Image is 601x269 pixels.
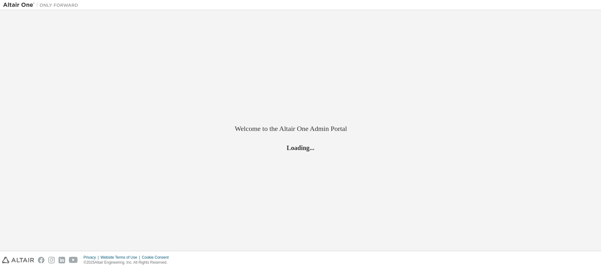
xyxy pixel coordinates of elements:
[142,255,172,260] div: Cookie Consent
[69,257,78,263] img: youtube.svg
[2,257,34,263] img: altair_logo.svg
[235,143,366,152] h2: Loading...
[100,255,142,260] div: Website Terms of Use
[48,257,55,263] img: instagram.svg
[38,257,44,263] img: facebook.svg
[3,2,81,8] img: Altair One
[84,260,172,265] p: © 2025 Altair Engineering, Inc. All Rights Reserved.
[84,255,100,260] div: Privacy
[59,257,65,263] img: linkedin.svg
[235,124,366,133] h2: Welcome to the Altair One Admin Portal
